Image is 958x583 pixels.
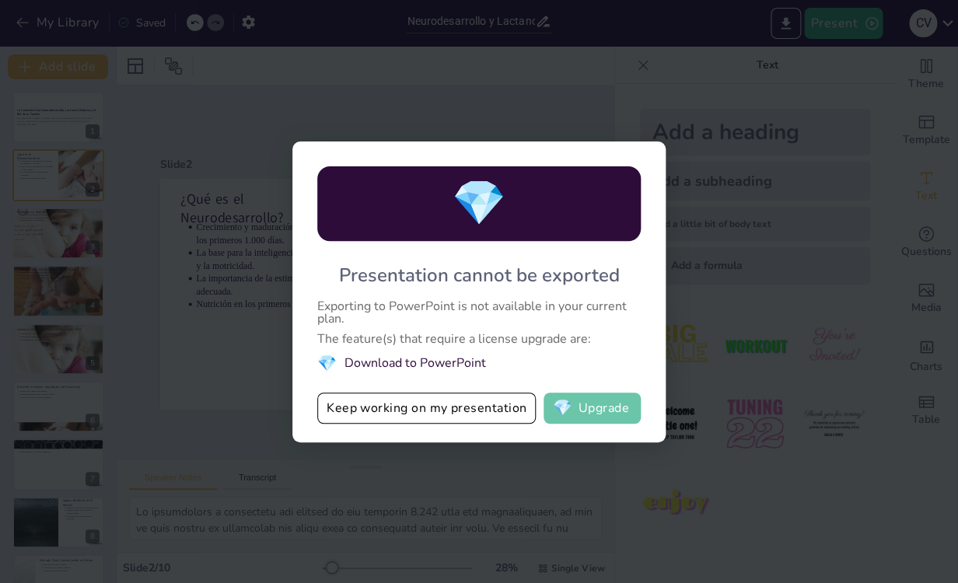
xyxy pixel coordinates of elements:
li: Download to PowerPoint [317,353,641,374]
div: Presentation cannot be exported [339,263,620,288]
span: diamond [552,400,572,416]
div: The feature(s) that require a license upgrade are: [317,333,641,345]
span: diamond [452,173,506,233]
button: Keep working on my presentation [317,393,536,424]
span: diamond [317,353,337,374]
button: diamondUpgrade [544,393,641,424]
div: Exporting to PowerPoint is not available in your current plan. [317,300,641,325]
